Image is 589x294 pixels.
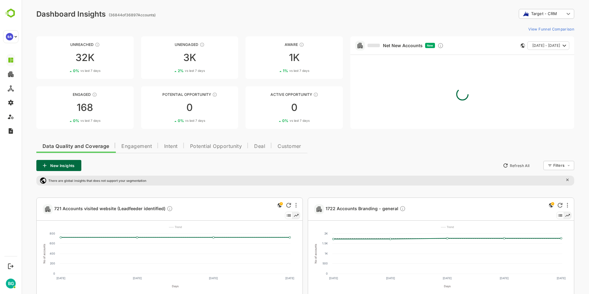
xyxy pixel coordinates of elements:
div: Active Opportunity [224,92,321,97]
div: Target - CRM [497,8,553,20]
div: More [274,203,275,208]
div: Filters [532,163,543,168]
div: 0 % [51,118,79,123]
span: Intent [143,144,156,149]
div: Description not present [145,206,151,213]
div: These accounts are MQAs and can be passed on to Inside Sales [191,92,196,97]
div: This is a global insight. Segment selection is not applicable for this view [526,202,533,210]
div: This card does not support filter and segments [499,43,503,48]
text: 0 [304,272,306,275]
p: There are global insights that does not support your segmentation [27,179,125,182]
div: 0 [120,103,217,112]
a: Potential OpportunityThese accounts are MQAs and can be passed on to Inside Sales00%vs last 7 days [120,86,217,129]
div: Refresh [265,203,270,208]
div: Unengaged [120,42,217,47]
div: Aware [224,42,321,47]
div: 0 % [261,118,288,123]
text: 400 [28,252,34,255]
text: [DATE] [111,276,120,280]
div: Unreached [15,42,112,47]
button: New Insights [15,160,60,171]
div: 0 [224,103,321,112]
span: vs last 7 days [59,68,79,73]
span: 721 Accounts visited website (Leadfeeder identified) [33,206,151,213]
span: vs last 7 days [268,68,288,73]
text: [DATE] [35,276,44,280]
div: Refresh [536,203,541,208]
text: No of accounts [292,244,296,263]
span: Potential Opportunity [169,144,221,149]
div: These accounts have not been engaged with for a defined time period [73,42,78,47]
div: This is a global insight. Segment selection is not applicable for this view [254,202,262,210]
div: BG [6,279,16,288]
text: [DATE] [535,276,544,280]
a: Active OpportunityThese accounts have open opportunities which might be at any of the Sales Stage... [224,86,321,129]
div: More [545,203,546,208]
div: 1K [224,53,321,63]
button: [DATE] - [DATE] [506,41,548,50]
a: AwareThese accounts have just entered the buying cycle and need further nurturing1K1%vs last 7 days [224,36,321,79]
text: Days [422,284,429,288]
a: UnengagedThese accounts have not shown enough engagement and need nurturing3K2%vs last 7 days [120,36,217,79]
div: Target - CRM [502,11,543,17]
a: Net New Accounts [346,43,401,48]
text: 500 [301,262,306,265]
div: 168 [15,103,112,112]
text: 600 [28,242,34,245]
text: 1K [303,252,306,255]
span: New [405,44,412,47]
img: BambooboxLogoMark.f1c84d78b4c51b1a7b5f700c9845e183.svg [3,7,19,19]
div: These accounts have just entered the buying cycle and need further nurturing [278,42,282,47]
div: Dashboard Insights [15,10,84,18]
div: These accounts have open opportunities which might be at any of the Sales Stages [292,92,297,97]
text: [DATE] [264,276,273,280]
span: Data Quality and Coverage [21,144,87,149]
div: These accounts have not shown enough engagement and need nurturing [178,42,183,47]
span: vs last 7 days [163,68,183,73]
button: View Funnel Comparison [504,24,553,34]
a: UnreachedThese accounts have not been engaged with for a defined time period32K0%vs last 7 days [15,36,112,79]
a: EngagedThese accounts are warm, further nurturing would qualify them to MQAs1680%vs last 7 days [15,86,112,129]
a: 721 Accounts visited website (Leadfeeder identified)Description not present [33,206,154,213]
div: 1 % [261,68,288,73]
div: Filters [531,160,553,171]
span: Customer [256,144,280,149]
text: [DATE] [478,276,487,280]
span: [DATE] - [DATE] [511,42,538,50]
div: 3K [120,53,217,63]
div: 0 % [156,118,184,123]
text: 1.5K [301,242,306,245]
div: Engaged [15,92,112,97]
span: 1722 Accounts Branding - general [304,206,384,213]
text: Days [150,284,157,288]
text: 200 [28,262,34,265]
span: Deal [233,144,244,149]
span: vs last 7 days [268,118,288,123]
div: These accounts are warm, further nurturing would qualify them to MQAs [71,92,75,97]
text: 0 [32,272,34,275]
text: [DATE] [187,276,196,280]
div: 0 % [51,68,79,73]
ag: ( 36844 of 36897 Accounts) [87,13,134,17]
text: [DATE] [307,276,316,280]
text: No of accounts [21,244,24,263]
div: 32K [15,53,112,63]
div: 2 % [156,68,183,73]
button: Refresh All [478,161,511,170]
span: vs last 7 days [59,118,79,123]
div: Discover new ICP-fit accounts showing engagement — via intent surges, anonymous website visits, L... [416,43,422,49]
span: Engagement [100,144,130,149]
div: Potential Opportunity [120,92,217,97]
text: ---- Trend [147,225,160,229]
text: 800 [28,232,34,235]
text: 2K [303,232,306,235]
button: Logout [6,262,15,270]
div: 9A [6,33,13,40]
span: vs last 7 days [164,118,184,123]
div: Description not present [378,206,384,213]
text: [DATE] [364,276,373,280]
a: 1722 Accounts Branding - generalDescription not present [304,206,387,213]
span: Target - CRM [510,11,535,16]
text: [DATE] [421,276,430,280]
